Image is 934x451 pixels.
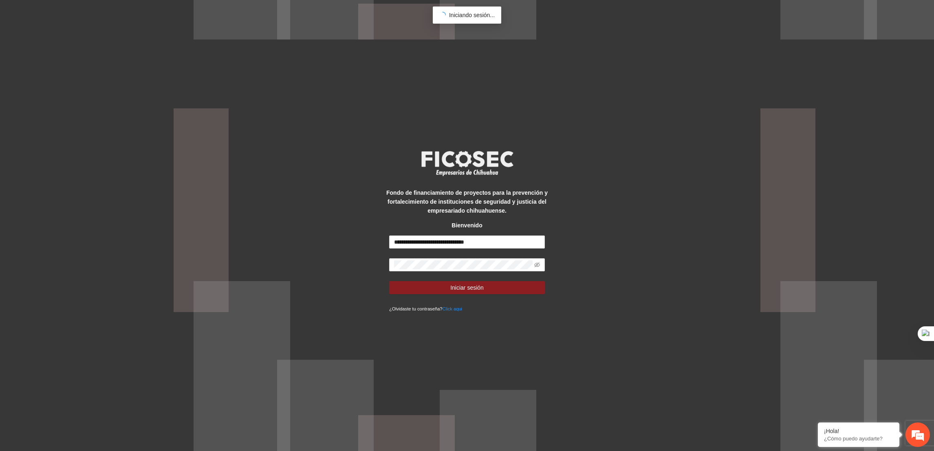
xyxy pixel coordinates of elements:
small: ¿Olvidaste tu contraseña? [389,306,462,311]
img: logo [416,148,518,178]
textarea: Escriba su mensaje y pulse “Intro” [4,222,155,251]
strong: Fondo de financiamiento de proyectos para la prevención y fortalecimiento de instituciones de seg... [386,189,548,214]
span: Iniciar sesión [450,283,484,292]
div: Minimizar ventana de chat en vivo [134,4,153,24]
p: ¿Cómo puedo ayudarte? [824,436,893,442]
span: Iniciando sesión... [449,12,495,18]
span: loading [438,11,447,20]
span: Estamos en línea. [47,109,112,191]
a: Click aqui [443,306,463,311]
strong: Bienvenido [452,222,482,229]
button: Iniciar sesión [389,281,545,294]
span: eye-invisible [534,262,540,268]
div: Chatee con nosotros ahora [42,42,137,52]
div: ¡Hola! [824,428,893,434]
